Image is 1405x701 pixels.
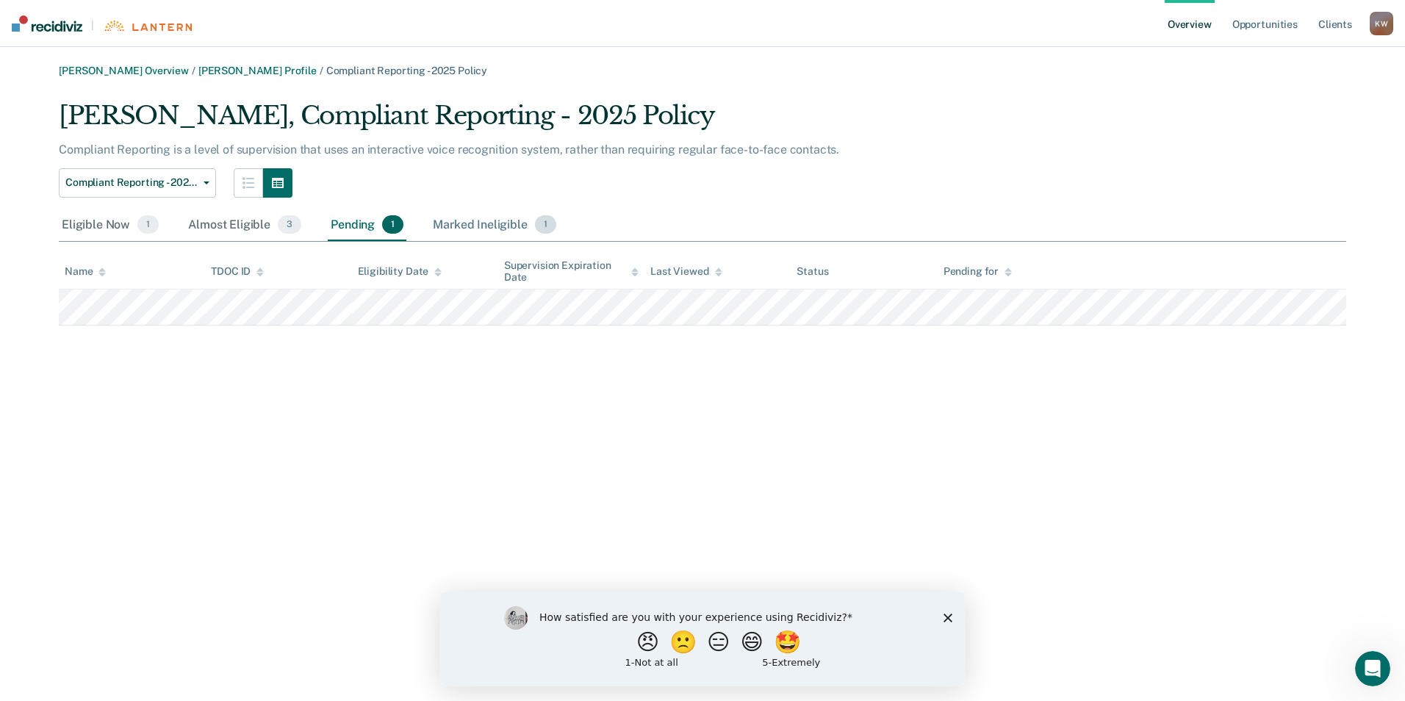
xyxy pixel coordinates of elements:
[317,65,326,76] span: /
[198,65,317,76] a: [PERSON_NAME] Profile
[59,143,839,157] p: Compliant Reporting is a level of supervision that uses an interactive voice recognition system, ...
[82,19,103,32] span: |
[185,209,304,242] div: Almost Eligible3
[12,15,82,32] img: Recidiviz
[797,265,828,278] div: Status
[1370,12,1393,35] div: K W
[59,168,216,198] button: Compliant Reporting - 2025 Policy
[65,176,198,189] span: Compliant Reporting - 2025 Policy
[278,215,301,234] span: 3
[59,209,162,242] div: Eligible Now1
[944,265,1012,278] div: Pending for
[189,65,198,76] span: /
[439,592,966,686] iframe: Survey by Kim from Recidiviz
[326,65,487,76] span: Compliant Reporting - 2025 Policy
[59,65,189,76] a: [PERSON_NAME] Overview
[103,21,192,32] img: Lantern
[1370,12,1393,35] button: KW
[137,215,159,234] span: 1
[1355,651,1390,686] iframe: Intercom live chat
[358,265,442,278] div: Eligibility Date
[65,265,106,278] div: Name
[59,101,1113,143] div: [PERSON_NAME], Compliant Reporting - 2025 Policy
[650,265,722,278] div: Last Viewed
[328,209,406,242] div: Pending1
[430,209,559,242] div: Marked Ineligible1
[211,265,264,278] div: TDOC ID
[535,215,556,234] span: 1
[382,215,403,234] span: 1
[504,259,639,284] div: Supervision Expiration Date
[12,15,192,32] a: |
